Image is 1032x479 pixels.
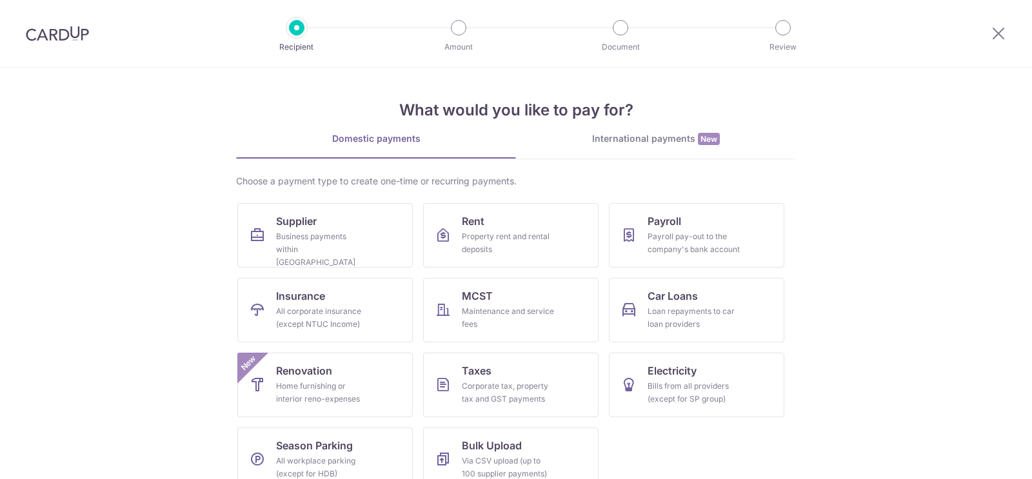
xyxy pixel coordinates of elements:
span: Payroll [648,213,681,229]
a: PayrollPayroll pay-out to the company's bank account [609,203,784,268]
span: Supplier [276,213,317,229]
div: Payroll pay-out to the company's bank account [648,230,740,256]
div: All corporate insurance (except NTUC Income) [276,305,369,331]
div: Corporate tax, property tax and GST payments [462,380,555,406]
a: SupplierBusiness payments within [GEOGRAPHIC_DATA] [237,203,413,268]
div: Business payments within [GEOGRAPHIC_DATA] [276,230,369,269]
span: Bulk Upload [462,438,522,453]
span: Insurance [276,288,325,304]
span: Season Parking [276,438,353,453]
div: International payments [516,132,796,146]
a: RenovationHome furnishing or interior reno-expensesNew [237,353,413,417]
img: CardUp [26,26,89,41]
div: Choose a payment type to create one-time or recurring payments. [236,175,796,188]
div: Property rent and rental deposits [462,230,555,256]
h4: What would you like to pay for? [236,99,796,122]
a: ElectricityBills from all providers (except for SP group) [609,353,784,417]
span: Rent [462,213,484,229]
p: Recipient [249,41,344,54]
a: MCSTMaintenance and service fees [423,278,599,342]
div: Maintenance and service fees [462,305,555,331]
p: Review [735,41,831,54]
span: New [238,353,259,374]
span: Car Loans [648,288,698,304]
p: Document [573,41,668,54]
div: Bills from all providers (except for SP group) [648,380,740,406]
div: Domestic payments [236,132,516,145]
span: Taxes [462,363,491,378]
a: TaxesCorporate tax, property tax and GST payments [423,353,599,417]
a: RentProperty rent and rental deposits [423,203,599,268]
a: Car LoansLoan repayments to car loan providers [609,278,784,342]
span: Renovation [276,363,332,378]
span: MCST [462,288,493,304]
p: Amount [411,41,506,54]
div: Home furnishing or interior reno-expenses [276,380,369,406]
div: Loan repayments to car loan providers [648,305,740,331]
span: New [698,133,720,145]
span: Electricity [648,363,697,378]
a: InsuranceAll corporate insurance (except NTUC Income) [237,278,413,342]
